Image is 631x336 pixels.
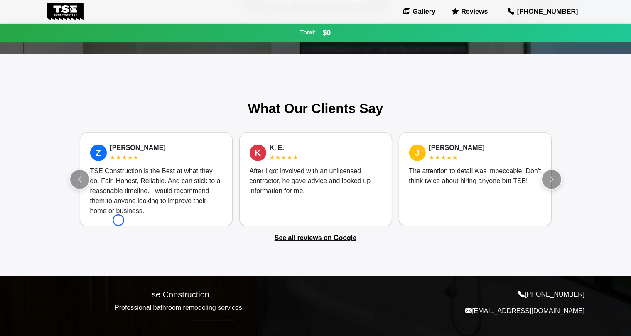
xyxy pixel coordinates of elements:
span: ★★★★★ [429,154,458,161]
strong: [PERSON_NAME] [110,144,166,151]
p: [PHONE_NUMBER] [321,289,585,299]
h2: What Our Clients Say [80,101,552,116]
img: Tse Construction [47,3,84,20]
span: ★★★★★ [110,154,139,161]
div: After I got involved with an unlicensed contractor, he gave advice and looked up information for me. [250,166,382,196]
p: Professional bathroom remodeling services [47,303,311,313]
span: $0 [323,27,331,38]
div: TSE Construction is the Best at what they do. Fair, Honest, Reliable. And can stick to a reasonab... [90,166,222,216]
a: [PHONE_NUMBER] [501,3,584,20]
a: See all reviews on Google [275,234,356,241]
span: J [409,145,426,161]
strong: [PERSON_NAME] [429,144,485,151]
span: K [250,145,266,161]
h5: Tse Construction [47,289,311,299]
a: Gallery [400,5,439,18]
p: [EMAIL_ADDRESS][DOMAIN_NAME] [321,306,585,316]
strong: K. E. [270,144,285,151]
span: Total: [300,28,316,37]
span: Z [90,145,107,161]
a: Reviews [449,5,491,18]
span: ★★★★★ [270,154,299,161]
div: The attention to detail was impeccable. Don't think twice about hiring anyone but TSE! [409,166,541,186]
